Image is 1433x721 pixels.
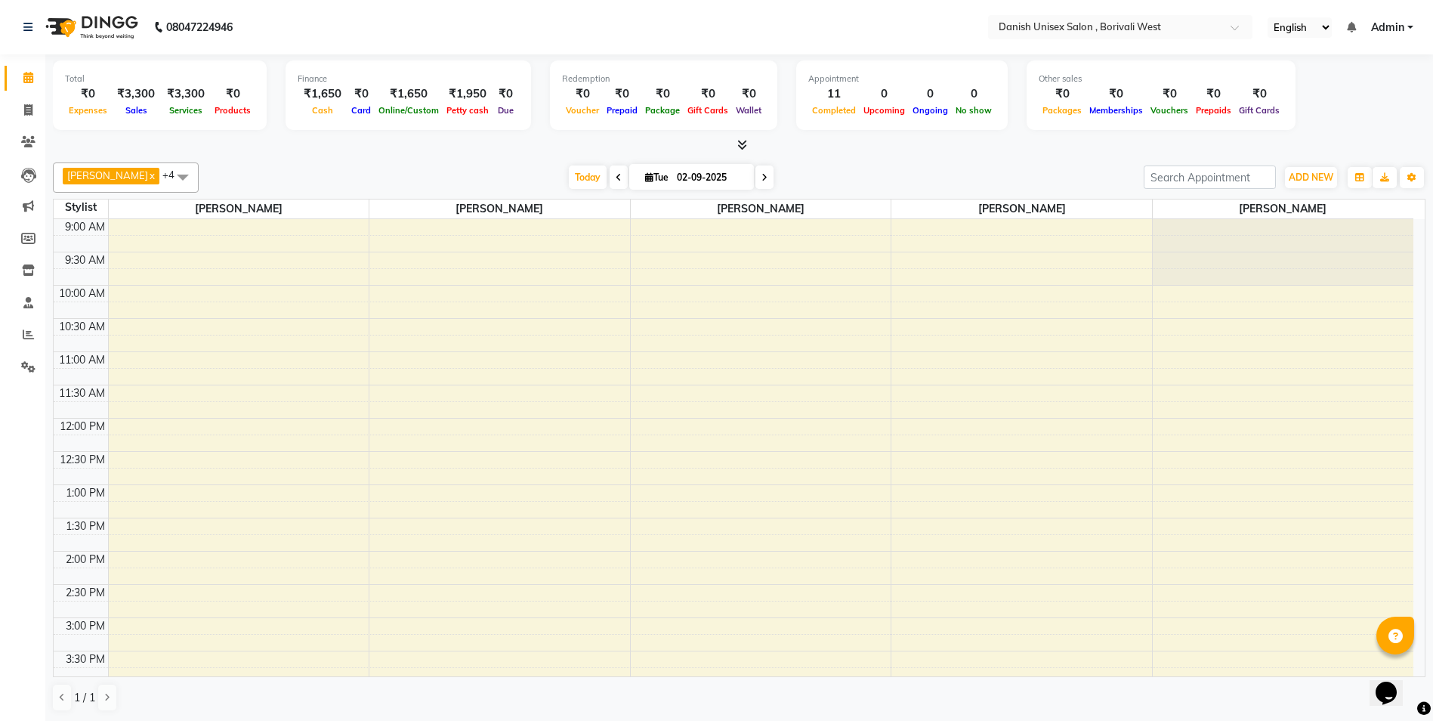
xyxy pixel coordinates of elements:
span: Gift Cards [684,105,732,116]
div: 0 [909,85,952,103]
span: No show [952,105,996,116]
div: ₹0 [1039,85,1086,103]
span: Card [347,105,375,116]
span: [PERSON_NAME] [109,200,369,218]
div: ₹3,300 [161,85,211,103]
span: Packages [1039,105,1086,116]
span: Prepaid [603,105,641,116]
div: 2:30 PM [63,585,108,601]
div: 0 [952,85,996,103]
div: ₹0 [603,85,641,103]
span: ADD NEW [1289,172,1333,183]
div: 12:00 PM [57,419,108,435]
div: 2:00 PM [63,552,108,568]
input: 2025-09-02 [672,166,748,189]
span: Petty cash [443,105,493,116]
button: ADD NEW [1285,167,1337,188]
span: Sales [122,105,151,116]
span: +4 [162,169,186,181]
span: [PERSON_NAME] [67,169,148,181]
div: 10:30 AM [56,319,108,335]
div: ₹0 [211,85,255,103]
span: Gift Cards [1235,105,1283,116]
span: Upcoming [860,105,909,116]
div: Appointment [808,73,996,85]
div: Redemption [562,73,765,85]
div: Total [65,73,255,85]
b: 08047224946 [166,6,233,48]
div: 3:00 PM [63,618,108,634]
input: Search Appointment [1144,166,1276,189]
span: Admin [1371,20,1404,36]
span: Memberships [1086,105,1147,116]
div: Stylist [54,200,108,215]
img: logo [39,6,142,48]
div: ₹0 [1235,85,1283,103]
div: 3:30 PM [63,651,108,667]
a: x [148,169,155,181]
span: Wallet [732,105,765,116]
div: 9:30 AM [62,252,108,268]
span: Services [165,105,206,116]
div: ₹0 [641,85,684,103]
div: ₹1,650 [298,85,347,103]
div: Finance [298,73,519,85]
div: ₹3,300 [111,85,161,103]
div: 11:00 AM [56,352,108,368]
span: Products [211,105,255,116]
span: [PERSON_NAME] [631,200,891,218]
span: Tue [641,172,672,183]
div: ₹0 [1086,85,1147,103]
div: ₹0 [732,85,765,103]
div: ₹0 [65,85,111,103]
span: Online/Custom [375,105,443,116]
span: Package [641,105,684,116]
span: Expenses [65,105,111,116]
div: ₹1,950 [443,85,493,103]
div: ₹0 [347,85,375,103]
span: Voucher [562,105,603,116]
span: Completed [808,105,860,116]
span: 1 / 1 [74,690,95,706]
div: ₹0 [684,85,732,103]
div: ₹1,650 [375,85,443,103]
div: Other sales [1039,73,1283,85]
div: 0 [860,85,909,103]
span: Prepaids [1192,105,1235,116]
span: Ongoing [909,105,952,116]
span: [PERSON_NAME] [1153,200,1413,218]
div: ₹0 [1192,85,1235,103]
div: 11:30 AM [56,385,108,401]
div: 10:00 AM [56,286,108,302]
div: 1:30 PM [63,518,108,534]
iframe: chat widget [1370,661,1418,706]
div: ₹0 [1147,85,1192,103]
div: ₹0 [493,85,519,103]
div: 1:00 PM [63,485,108,501]
div: 11 [808,85,860,103]
span: [PERSON_NAME] [891,200,1152,218]
span: Due [494,105,517,116]
span: Vouchers [1147,105,1192,116]
div: ₹0 [562,85,603,103]
span: [PERSON_NAME] [369,200,630,218]
span: Today [569,166,607,189]
div: 12:30 PM [57,452,108,468]
span: Cash [308,105,337,116]
div: 9:00 AM [62,219,108,235]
